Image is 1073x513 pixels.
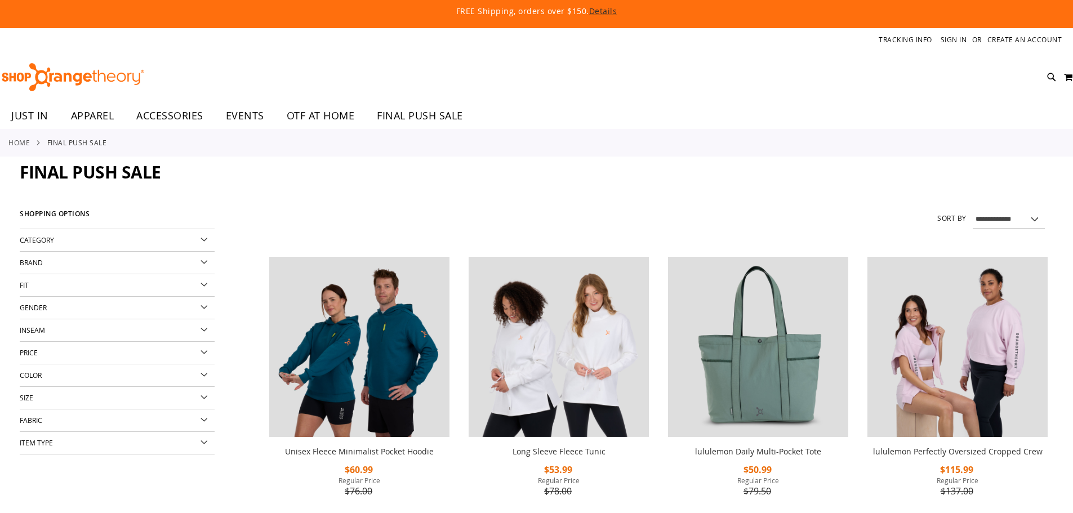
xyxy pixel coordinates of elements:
[269,476,449,485] span: Regular Price
[20,409,215,432] div: Fabric
[71,103,114,128] span: APPAREL
[20,342,215,364] div: Price
[987,35,1062,44] a: Create an Account
[544,463,574,476] span: $53.99
[20,258,43,267] span: Brand
[20,319,215,342] div: Inseam
[20,229,215,252] div: Category
[873,446,1043,457] a: lululemon Perfectly Oversized Cropped Crew
[136,103,203,128] span: ACCESSORIES
[544,485,573,497] span: $78.00
[941,485,975,497] span: $137.00
[937,213,967,223] label: Sort By
[867,476,1048,485] span: Regular Price
[743,463,773,476] span: $50.99
[20,274,215,297] div: Fit
[668,257,848,437] img: lululemon Daily Multi-Pocket Tote
[20,387,215,409] div: Size
[20,252,215,274] div: Brand
[285,446,434,457] a: Unisex Fleece Minimalist Pocket Hoodie
[275,103,366,129] a: OTF AT HOME
[345,485,374,497] span: $76.00
[469,257,649,439] a: Product image for Fleece Long Sleeve
[20,205,215,229] strong: Shopping Options
[695,446,821,457] a: lululemon Daily Multi-Pocket Tote
[125,103,215,129] a: ACCESSORIES
[287,103,355,128] span: OTF AT HOME
[20,280,29,289] span: Fit
[199,6,875,17] p: FREE Shipping, orders over $150.
[20,364,215,387] div: Color
[20,438,53,447] span: Item Type
[20,371,42,380] span: Color
[879,35,932,44] a: Tracking Info
[215,103,275,129] a: EVENTS
[743,485,773,497] span: $79.50
[20,348,38,357] span: Price
[20,297,215,319] div: Gender
[867,257,1048,437] img: lululemon Perfectly Oversized Cropped Crew
[269,257,449,439] a: Unisex Fleece Minimalist Pocket Hoodie
[377,103,463,128] span: FINAL PUSH SALE
[668,476,848,485] span: Regular Price
[269,257,449,437] img: Unisex Fleece Minimalist Pocket Hoodie
[345,463,375,476] span: $60.99
[20,416,42,425] span: Fabric
[469,476,649,485] span: Regular Price
[20,303,47,312] span: Gender
[941,35,967,44] a: Sign In
[226,103,264,128] span: EVENTS
[47,137,107,148] strong: FINAL PUSH SALE
[867,257,1048,439] a: lululemon Perfectly Oversized Cropped Crew
[8,137,30,148] a: Home
[20,432,215,454] div: Item Type
[20,235,54,244] span: Category
[20,325,45,334] span: Inseam
[940,463,975,476] span: $115.99
[469,257,649,437] img: Product image for Fleece Long Sleeve
[60,103,126,129] a: APPAREL
[20,393,33,402] span: Size
[668,257,848,439] a: lululemon Daily Multi-Pocket Tote
[513,446,605,457] a: Long Sleeve Fleece Tunic
[366,103,474,128] a: FINAL PUSH SALE
[589,6,617,16] a: Details
[11,103,48,128] span: JUST IN
[20,160,161,184] span: FINAL PUSH SALE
